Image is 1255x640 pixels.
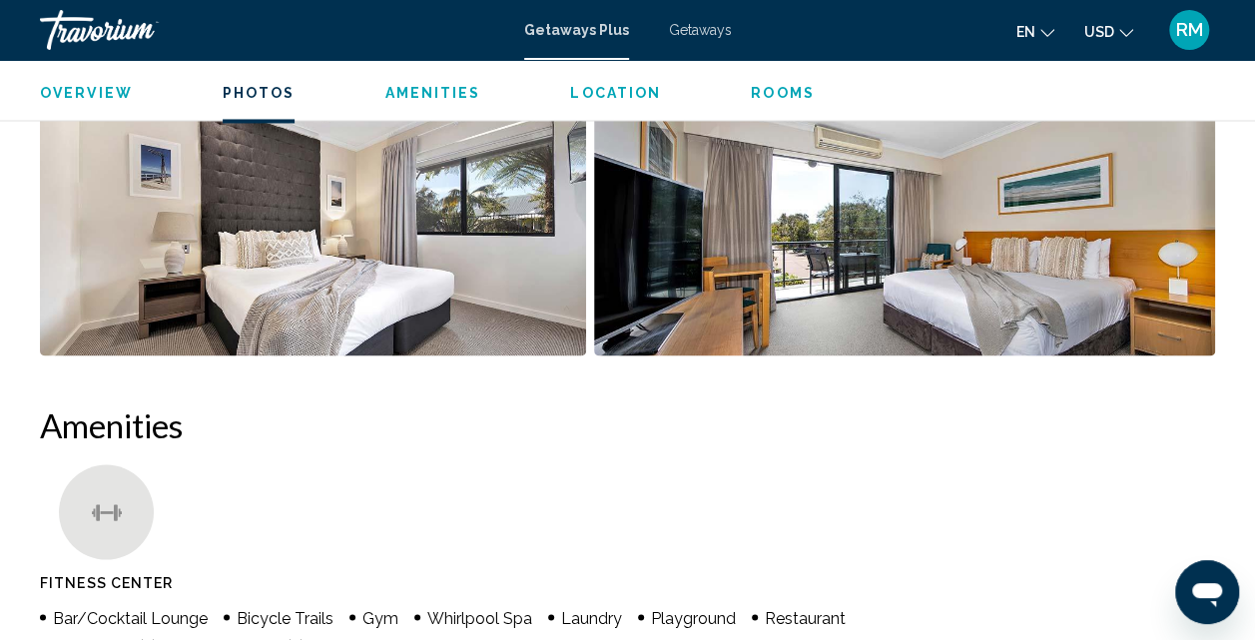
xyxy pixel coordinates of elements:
[40,10,504,50] a: Travorium
[751,85,815,101] span: Rooms
[427,608,532,627] span: Whirlpool Spa
[751,84,815,102] button: Rooms
[1176,20,1203,40] span: RM
[1163,9,1215,51] button: User Menu
[1084,24,1114,40] span: USD
[40,404,1215,444] h2: Amenities
[524,22,629,38] a: Getaways Plus
[561,608,622,627] span: Laundry
[1175,560,1239,624] iframe: Button to launch messaging window
[384,84,480,102] button: Amenities
[1016,17,1054,46] button: Change language
[651,608,736,627] span: Playground
[570,84,661,102] button: Location
[362,608,398,627] span: Gym
[40,84,133,102] button: Overview
[223,85,296,101] span: Photos
[1084,17,1133,46] button: Change currency
[53,608,208,627] span: Bar/Cocktail Lounge
[40,574,173,590] span: Fitness Center
[40,85,133,101] span: Overview
[1016,24,1035,40] span: en
[40,107,586,356] button: Open full-screen image slider
[237,608,333,627] span: Bicycle Trails
[669,22,732,38] a: Getaways
[570,85,661,101] span: Location
[765,608,846,627] span: Restaurant
[223,84,296,102] button: Photos
[384,85,480,101] span: Amenities
[594,107,1215,356] button: Open full-screen image slider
